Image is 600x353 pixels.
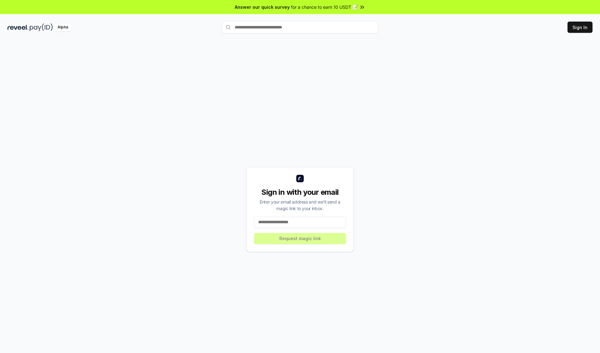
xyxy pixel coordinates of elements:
img: logo_small [296,175,304,182]
div: Enter your email address and we’ll send a magic link to your inbox. [254,199,346,212]
img: reveel_dark [7,23,28,31]
div: Alpha [54,23,72,31]
span: Answer our quick survey [235,4,290,10]
img: pay_id [30,23,53,31]
div: Sign in with your email [254,187,346,197]
span: for a chance to earn 10 USDT 📝 [291,4,358,10]
button: Sign In [567,22,592,33]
